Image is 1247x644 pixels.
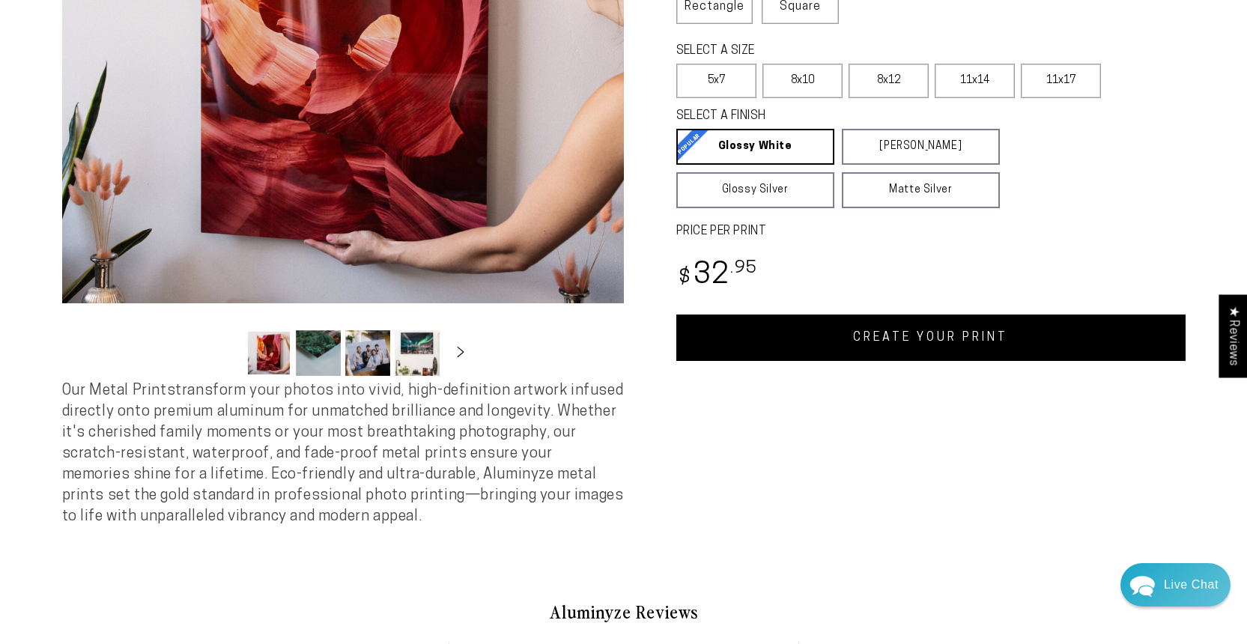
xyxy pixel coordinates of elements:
span: $ [679,268,691,288]
a: CREATE YOUR PRINT [676,315,1186,361]
button: Load image 4 in gallery view [395,330,440,376]
button: Load image 1 in gallery view [246,330,291,376]
span: Our Metal Prints transform your photos into vivid, high-definition artwork infused directly onto ... [62,383,624,524]
bdi: 32 [676,261,758,291]
button: Slide left [209,336,242,369]
label: PRICE PER PRINT [676,223,1186,240]
a: Glossy White [676,129,834,165]
div: Click to open Judge.me floating reviews tab [1219,294,1247,377]
label: 5x7 [676,64,756,98]
a: Matte Silver [842,172,1000,208]
button: Load image 2 in gallery view [296,330,341,376]
a: [PERSON_NAME] [842,129,1000,165]
button: Load image 3 in gallery view [345,330,390,376]
button: Slide right [444,336,477,369]
sup: .95 [730,260,757,277]
label: 11x14 [935,64,1015,98]
label: 11x17 [1021,64,1101,98]
label: 8x12 [849,64,929,98]
legend: SELECT A SIZE [676,43,976,60]
h2: Aluminyze Reviews [186,599,1061,625]
legend: SELECT A FINISH [676,108,964,125]
div: Contact Us Directly [1164,563,1219,607]
a: Glossy Silver [676,172,834,208]
label: 8x10 [762,64,843,98]
div: Chat widget toggle [1120,563,1231,607]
